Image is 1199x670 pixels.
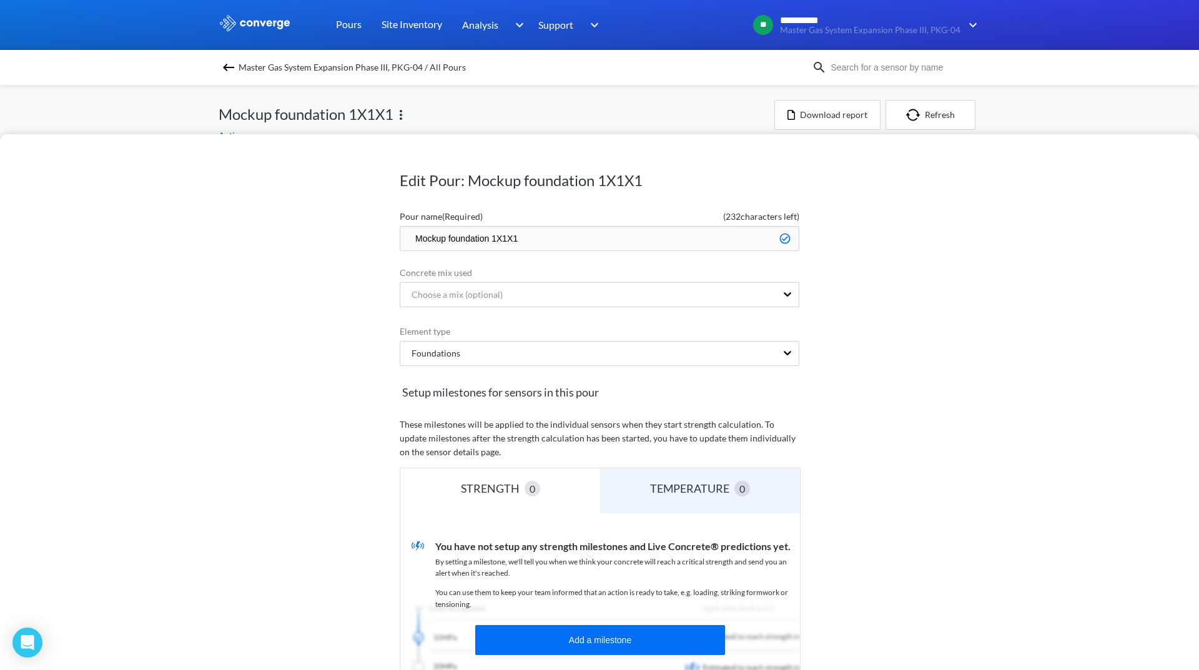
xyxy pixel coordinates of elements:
[402,288,503,302] div: Choose a mix (optional)
[780,26,960,35] span: Master Gas System Expansion Phase III, PKG-04
[435,540,791,552] span: You have not setup any strength milestones and Live Concrete® predictions yet.
[400,325,799,338] label: Element type
[739,481,745,496] span: 0
[239,59,466,76] span: Master Gas System Expansion Phase III, PKG-04 / All Pours
[538,17,573,32] span: Support
[582,17,602,32] img: downArrow.svg
[960,17,980,32] img: downArrow.svg
[435,556,800,579] p: By setting a milestone, we'll tell you when we think your concrete will reach a critical strength...
[462,17,498,32] span: Analysis
[827,61,978,74] input: Search for a sensor by name
[461,480,525,497] div: STRENGTH
[507,17,527,32] img: downArrow.svg
[599,210,799,224] span: ( 232 characters left)
[400,266,799,280] label: Concrete mix used
[812,60,827,75] img: icon-search.svg
[400,210,599,224] label: Pour name (Required)
[475,625,725,655] button: Add a milestone
[435,587,800,610] p: You can use them to keep your team informed that an action is ready to take, e.g. loading, striki...
[400,418,799,459] p: These milestones will be applied to the individual sensors when they start strength calculation. ...
[400,170,799,190] h1: Edit Pour: Mockup foundation 1X1X1
[650,480,734,497] div: TEMPERATURE
[402,347,460,360] div: Foundations
[12,628,42,658] div: Open Intercom Messenger
[400,226,799,251] input: Type the pour name here
[530,481,535,496] span: 0
[400,383,799,401] span: Setup milestones for sensors in this pour
[221,60,236,75] img: backspace.svg
[219,15,291,31] img: logo_ewhite.svg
